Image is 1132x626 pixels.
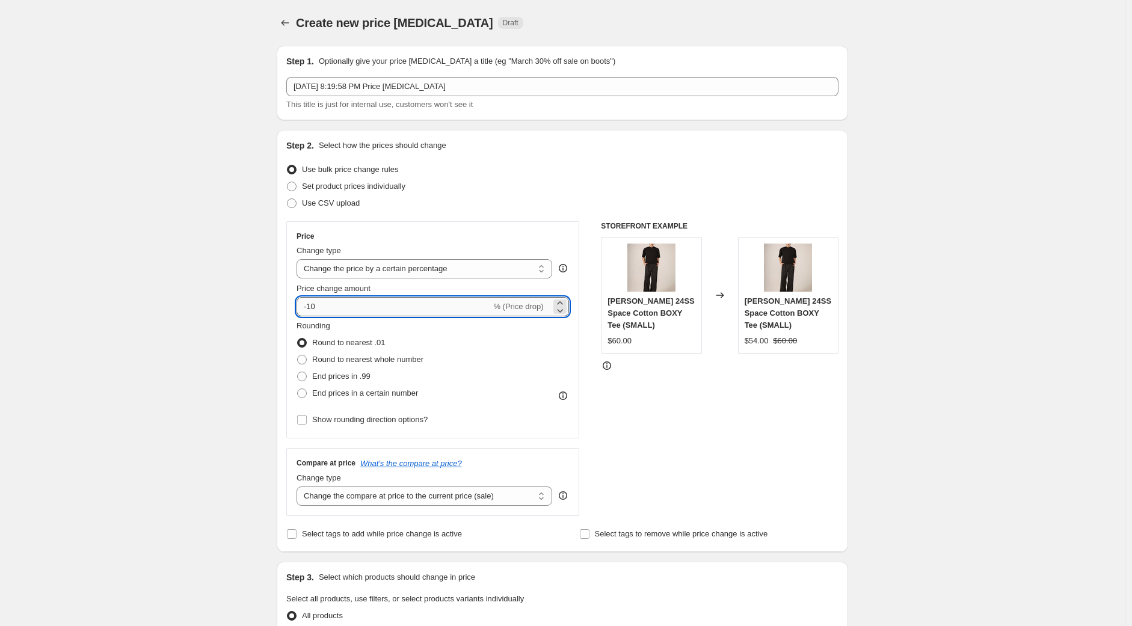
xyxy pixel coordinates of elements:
span: Round to nearest whole number [312,355,423,364]
h3: Compare at price [297,458,355,468]
span: This title is just for internal use, customers won't see it [286,100,473,109]
span: Use CSV upload [302,198,360,207]
span: Create new price [MEDICAL_DATA] [296,16,493,29]
div: help [557,262,569,274]
span: Select tags to add while price change is active [302,529,462,538]
span: All products [302,611,343,620]
span: Draft [503,18,518,28]
span: [PERSON_NAME] 24SS Space Cotton BOXY Tee (SMALL) [745,296,831,330]
input: 30% off holiday sale [286,77,838,96]
span: Rounding [297,321,330,330]
div: $60.00 [608,335,632,347]
span: Use bulk price change rules [302,165,398,174]
span: End prices in .99 [312,372,371,381]
span: Round to nearest .01 [312,338,385,347]
span: Select tags to remove while price change is active [595,529,768,538]
span: End prices in a certain number [312,388,418,397]
span: Change type [297,473,341,482]
span: Select all products, use filters, or select products variants individually [286,594,524,603]
span: Change type [297,246,341,255]
h6: STOREFRONT EXAMPLE [601,221,838,231]
button: What's the compare at price? [360,459,462,468]
p: Select which products should change in price [319,571,475,583]
h3: Price [297,232,314,241]
h2: Step 3. [286,571,314,583]
span: Show rounding direction options? [312,415,428,424]
input: -15 [297,297,491,316]
span: [PERSON_NAME] 24SS Space Cotton BOXY Tee (SMALL) [608,296,694,330]
div: $54.00 [745,335,769,347]
strike: $60.00 [773,335,797,347]
button: Price change jobs [277,14,294,31]
span: % (Price drop) [493,302,543,311]
h2: Step 1. [286,55,314,67]
img: 1_9208869f-2ea8-4472-beac-f75477cf5229_80x.jpg [764,244,812,292]
span: Price change amount [297,284,371,293]
h2: Step 2. [286,140,314,152]
p: Select how the prices should change [319,140,446,152]
span: Set product prices individually [302,182,405,191]
div: help [557,489,569,502]
p: Optionally give your price [MEDICAL_DATA] a title (eg "March 30% off sale on boots") [319,55,615,67]
img: 1_9208869f-2ea8-4472-beac-f75477cf5229_80x.jpg [627,244,675,292]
